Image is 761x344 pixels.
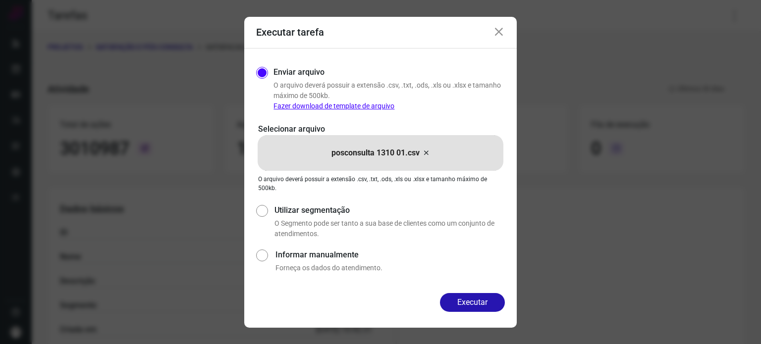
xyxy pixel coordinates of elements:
[258,175,503,193] p: O arquivo deverá possuir a extensão .csv, .txt, .ods, .xls ou .xlsx e tamanho máximo de 500kb.
[256,26,324,38] h3: Executar tarefa
[274,204,505,216] label: Utilizar segmentação
[273,80,505,111] p: O arquivo deverá possuir a extensão .csv, .txt, .ods, .xls ou .xlsx e tamanho máximo de 500kb.
[275,249,505,261] label: Informar manualmente
[275,263,505,273] p: Forneça os dados do atendimento.
[273,66,325,78] label: Enviar arquivo
[331,147,420,159] p: posconsulta 1310 01.csv
[273,102,394,110] a: Fazer download de template de arquivo
[440,293,505,312] button: Executar
[258,123,503,135] p: Selecionar arquivo
[274,218,505,239] p: O Segmento pode ser tanto a sua base de clientes como um conjunto de atendimentos.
